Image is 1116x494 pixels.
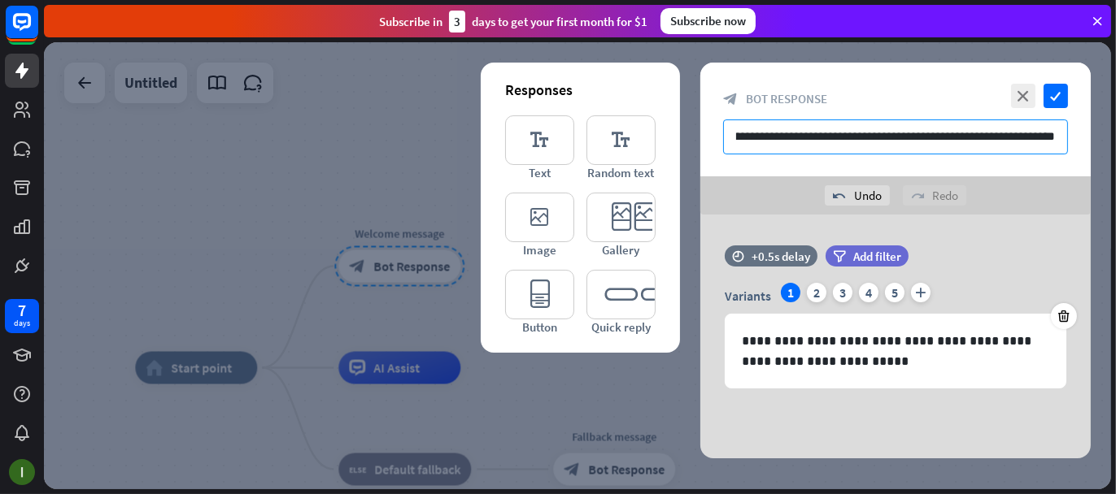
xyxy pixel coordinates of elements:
[807,283,826,302] div: 2
[859,283,878,302] div: 4
[825,185,890,206] div: Undo
[833,250,846,262] i: filter
[746,91,827,106] span: Bot Response
[723,92,738,106] i: block_bot_response
[14,318,30,329] div: days
[5,299,39,333] a: 7 days
[853,249,901,264] span: Add filter
[833,283,852,302] div: 3
[911,283,931,302] i: plus
[1044,84,1068,108] i: check
[725,288,771,304] span: Variants
[13,6,62,55] button: Open LiveChat chat widget
[18,303,26,318] div: 7
[660,8,756,34] div: Subscribe now
[732,250,744,262] i: time
[449,11,465,32] div: 3
[885,283,905,302] div: 5
[1011,84,1035,108] i: close
[911,189,924,202] i: redo
[903,185,966,206] div: Redo
[752,249,810,264] div: +0.5s delay
[379,11,647,32] div: Subscribe in days to get your first month for $1
[781,283,800,302] div: 1
[833,189,846,202] i: undo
